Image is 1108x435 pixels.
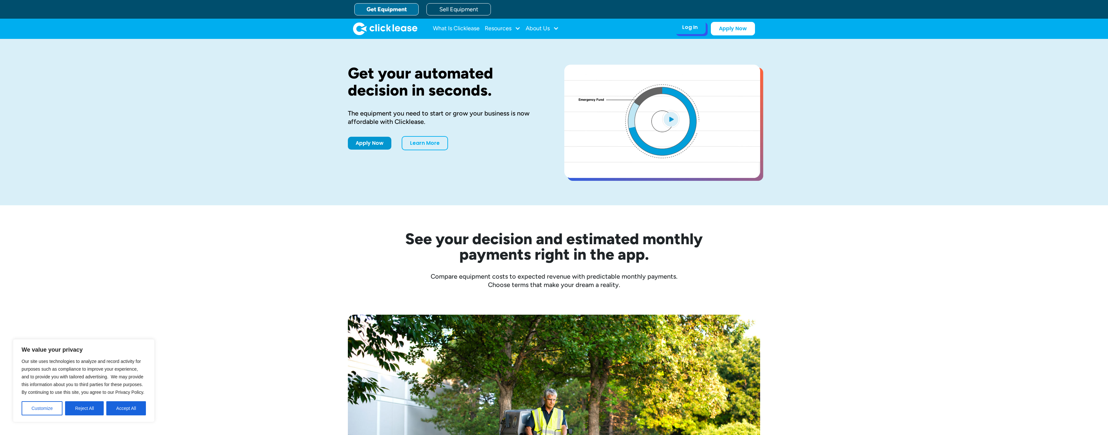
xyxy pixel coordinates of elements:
[106,401,146,415] button: Accept All
[662,110,680,128] img: Blue play button logo on a light blue circular background
[485,22,521,35] div: Resources
[348,109,544,126] div: The equipment you need to start or grow your business is now affordable with Clicklease.
[65,401,104,415] button: Reject All
[682,24,698,31] div: Log In
[433,22,480,35] a: What Is Clicklease
[402,136,448,150] a: Learn More
[22,401,62,415] button: Customize
[348,65,544,99] h1: Get your automated decision in seconds.
[564,65,760,178] a: open lightbox
[374,231,734,262] h2: See your decision and estimated monthly payments right in the app.
[348,272,760,289] div: Compare equipment costs to expected revenue with predictable monthly payments. Choose terms that ...
[22,359,144,395] span: Our site uses technologies to analyze and record activity for purposes such as compliance to impr...
[13,339,155,422] div: We value your privacy
[353,22,417,35] a: home
[711,22,755,35] a: Apply Now
[526,22,559,35] div: About Us
[354,3,419,15] a: Get Equipment
[426,3,491,15] a: Sell Equipment
[22,346,146,354] p: We value your privacy
[353,22,417,35] img: Clicklease logo
[348,137,391,150] a: Apply Now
